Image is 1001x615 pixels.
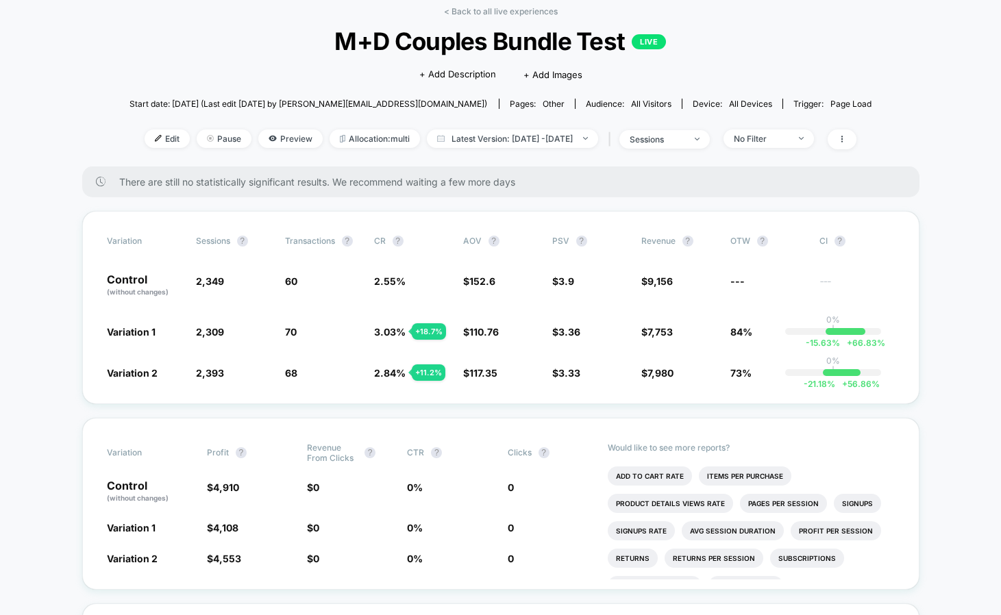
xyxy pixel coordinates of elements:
[469,326,499,338] span: 110.76
[213,553,241,564] span: 4,553
[826,314,840,325] p: 0%
[641,326,673,338] span: $
[826,355,840,366] p: 0%
[847,338,852,348] span: +
[307,481,319,493] span: $
[119,176,892,188] span: There are still no statistically significant results. We recommend waiting a few more days
[630,134,684,145] div: sessions
[196,326,224,338] span: 2,309
[207,135,214,142] img: end
[682,521,784,540] li: Avg Session Duration
[463,275,495,287] span: $
[412,364,445,381] div: + 11.2 %
[730,367,752,379] span: 73%
[641,367,673,379] span: $
[842,379,848,389] span: +
[583,137,588,140] img: end
[463,326,499,338] span: $
[155,135,162,142] img: edit
[307,522,319,534] span: $
[374,275,406,287] span: 2.55 %
[489,236,499,247] button: ?
[552,367,580,379] span: $
[313,481,319,493] span: 0
[237,236,248,247] button: ?
[207,522,238,534] span: $
[427,129,598,148] span: Latest Version: [DATE] - [DATE]
[804,379,835,389] span: -21.18 %
[608,494,733,513] li: Product Details Views Rate
[523,69,582,80] span: + Add Images
[107,288,169,296] span: (without changes)
[258,129,323,148] span: Preview
[107,522,156,534] span: Variation 1
[799,137,804,140] img: end
[107,367,158,379] span: Variation 2
[830,99,872,109] span: Page Load
[213,522,238,534] span: 4,108
[107,274,182,297] p: Control
[835,379,880,389] span: 56.86 %
[682,99,782,109] span: Device:
[605,129,619,149] span: |
[407,447,424,457] span: CTR
[647,326,673,338] span: 7,753
[819,236,895,247] span: CI
[586,99,671,109] div: Audience:
[699,466,791,486] li: Items Per Purchase
[608,442,895,453] p: Would like to see more reports?
[695,138,700,140] img: end
[608,521,675,540] li: Signups Rate
[330,129,420,148] span: Allocation: multi
[313,522,319,534] span: 0
[469,275,495,287] span: 152.6
[431,447,442,458] button: ?
[819,277,895,297] span: ---
[196,275,224,287] span: 2,349
[285,326,297,338] span: 70
[552,236,569,246] span: PSV
[508,522,514,534] span: 0
[307,442,358,463] span: Revenue From Clicks
[832,366,835,376] p: |
[682,236,693,247] button: ?
[313,553,319,564] span: 0
[107,553,158,564] span: Variation 2
[832,325,835,335] p: |
[641,236,676,246] span: Revenue
[374,367,406,379] span: 2.84 %
[444,6,558,16] a: < Back to all live experiences
[729,99,772,109] span: all devices
[197,129,251,148] span: Pause
[107,236,182,247] span: Variation
[374,326,406,338] span: 3.03 %
[708,576,783,595] li: Checkout Rate
[145,129,190,148] span: Edit
[552,275,574,287] span: $
[340,135,345,142] img: rebalance
[285,236,335,246] span: Transactions
[419,68,496,81] span: + Add Description
[576,236,587,247] button: ?
[793,99,872,109] div: Trigger:
[558,326,580,338] span: 3.36
[207,553,241,564] span: $
[608,549,658,568] li: Returns
[665,549,763,568] li: Returns Per Session
[632,34,666,49] p: LIVE
[806,338,840,348] span: -15.63 %
[463,236,482,246] span: AOV
[196,236,230,246] span: Sessions
[558,367,580,379] span: 3.33
[407,522,423,534] span: 0 %
[508,447,532,457] span: Clicks
[196,367,224,379] span: 2,393
[437,135,445,142] img: calendar
[791,521,881,540] li: Profit Per Session
[631,99,671,109] span: All Visitors
[608,576,702,595] li: Subscriptions Rate
[641,275,673,287] span: $
[510,99,565,109] div: Pages:
[374,236,386,246] span: CR
[285,275,297,287] span: 60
